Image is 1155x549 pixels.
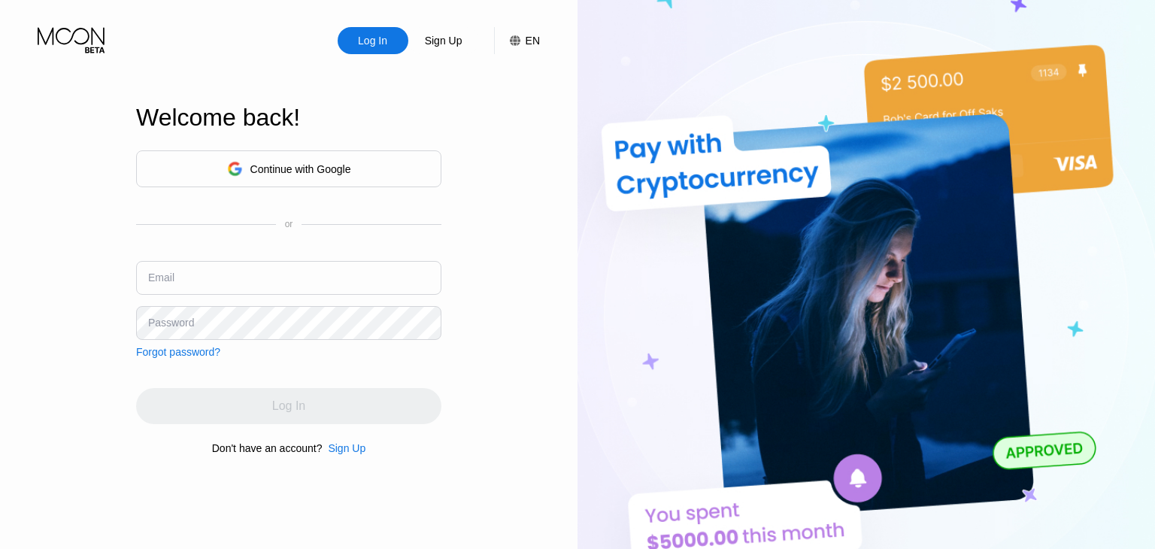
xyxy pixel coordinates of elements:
div: EN [494,27,540,54]
div: Forgot password? [136,346,220,358]
div: or [285,219,293,229]
div: Sign Up [322,442,365,454]
div: Continue with Google [136,150,441,187]
div: Sign Up [423,33,464,48]
div: Don't have an account? [212,442,323,454]
div: Sign Up [408,27,479,54]
div: Email [148,271,174,284]
div: Sign Up [328,442,365,454]
div: Log In [338,27,408,54]
div: Welcome back! [136,104,441,132]
div: Continue with Google [250,163,351,175]
div: EN [526,35,540,47]
div: Password [148,317,194,329]
div: Log In [356,33,389,48]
